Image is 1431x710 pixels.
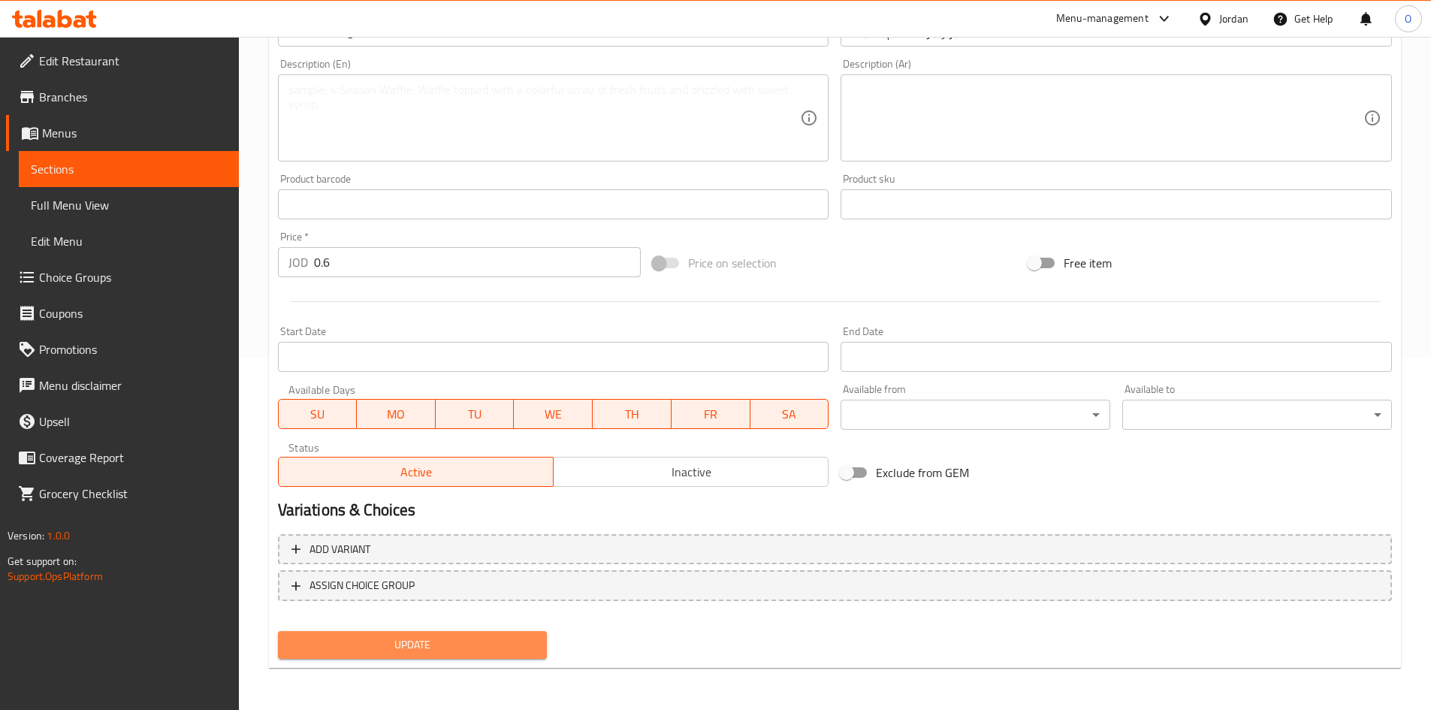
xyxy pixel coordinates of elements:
span: Promotions [39,340,227,358]
a: Menu disclaimer [6,367,239,403]
a: Edit Menu [19,223,239,259]
span: Menu disclaimer [39,376,227,394]
span: Active [285,461,548,483]
span: Choice Groups [39,268,227,286]
button: SU [278,399,358,429]
span: TU [442,403,509,425]
span: SA [756,403,823,425]
button: Add variant [278,534,1392,565]
span: Edit Restaurant [39,52,227,70]
span: Upsell [39,412,227,431]
button: Active [278,457,554,487]
span: Get support on: [8,551,77,571]
button: Inactive [553,457,829,487]
input: Please enter product barcode [278,189,829,219]
span: Update [290,636,536,654]
h2: Variations & Choices [278,499,1392,521]
span: WE [520,403,587,425]
span: Exclude from GEM [876,464,969,482]
span: O [1405,11,1411,27]
a: Upsell [6,403,239,440]
span: Grocery Checklist [39,485,227,503]
span: Add variant [309,540,370,559]
div: Jordan [1219,11,1248,27]
span: Edit Menu [31,232,227,250]
span: Free item [1064,254,1112,272]
a: Promotions [6,331,239,367]
span: Price on selection [688,254,777,272]
div: ​ [1122,400,1392,430]
span: Menus [42,124,227,142]
span: SU [285,403,352,425]
button: ASSIGN CHOICE GROUP [278,570,1392,601]
input: Please enter product sku [841,189,1392,219]
span: Sections [31,160,227,178]
span: MO [363,403,430,425]
a: Grocery Checklist [6,476,239,512]
input: Please enter price [314,247,642,277]
button: SA [750,399,829,429]
button: TU [436,399,515,429]
span: ASSIGN CHOICE GROUP [309,576,415,595]
span: Branches [39,88,227,106]
div: Menu-management [1056,10,1149,28]
a: Edit Restaurant [6,43,239,79]
span: Inactive [560,461,823,483]
span: Version: [8,526,44,545]
a: Menus [6,115,239,151]
span: Coverage Report [39,449,227,467]
span: TH [599,403,666,425]
a: Coverage Report [6,440,239,476]
a: Branches [6,79,239,115]
span: Coupons [39,304,227,322]
span: Full Menu View [31,196,227,214]
span: FR [678,403,744,425]
p: JOD [288,253,308,271]
a: Choice Groups [6,259,239,295]
button: Update [278,631,548,659]
a: Support.OpsPlatform [8,566,103,586]
div: ​ [841,400,1110,430]
a: Sections [19,151,239,187]
a: Full Menu View [19,187,239,223]
a: Coupons [6,295,239,331]
button: FR [672,399,750,429]
button: MO [357,399,436,429]
span: 1.0.0 [47,526,70,545]
button: TH [593,399,672,429]
button: WE [514,399,593,429]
